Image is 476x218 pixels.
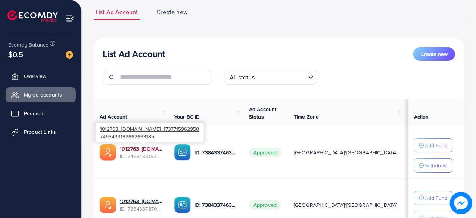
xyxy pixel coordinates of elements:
span: Create new [156,8,188,16]
img: ic-ba-acc.ded83a64.svg [174,144,191,161]
span: Create new [421,50,448,58]
a: Overview [6,69,76,83]
p: ID: 7384337463998906369 [195,200,237,209]
p: Add Fund [425,193,448,202]
a: 1012763_[DOMAIN_NAME]_1737715962950 [120,145,162,152]
span: List Ad Account [96,8,138,16]
span: Ad Account [100,113,127,120]
a: My ad accounts [6,87,76,102]
p: ID: 7384337463998906369 [195,148,237,157]
span: Product Links [24,128,56,136]
span: $0.5 [9,46,23,63]
img: image [66,51,73,59]
div: Search for option [224,70,317,85]
span: Ad Account Status [249,105,277,120]
button: Create new [413,47,455,61]
span: All status [228,72,256,83]
input: Search for option [257,70,305,83]
a: Product Links [6,124,76,139]
img: ic-ads-acc.e4c84228.svg [100,144,116,161]
div: 7463433192662663185 [96,123,204,142]
a: Payment [6,106,76,121]
img: logo [7,10,58,22]
span: Ecomdy Balance [8,41,49,48]
span: [GEOGRAPHIC_DATA]/[GEOGRAPHIC_DATA] [294,149,398,156]
span: My ad accounts [24,91,62,98]
p: Add Fund [425,141,448,150]
span: Your BC ID [174,113,200,120]
button: Add Fund [414,138,452,152]
span: Action [414,113,429,120]
img: ic-ba-acc.ded83a64.svg [174,197,191,213]
h3: List Ad Account [103,48,165,59]
span: Approved [249,200,281,210]
span: [GEOGRAPHIC_DATA]/[GEOGRAPHIC_DATA] [294,201,398,209]
button: Add Fund [414,191,452,205]
img: menu [66,14,74,23]
span: ID: 7384337870284226561 [120,205,162,212]
span: ID: 7463433192662663185 [120,152,162,160]
span: Time Zone [294,113,319,120]
span: Approved [249,148,281,157]
p: Withdraw [425,161,447,170]
button: Withdraw [414,158,452,173]
a: 1012763_[DOMAIN_NAME]_1719300151429 [120,198,162,205]
div: <span class='underline'>1012763_Yaseen.com_1719300151429</span></br>7384337870284226561 [120,198,162,213]
span: Overview [24,72,46,80]
span: Payment [24,110,45,117]
img: ic-ads-acc.e4c84228.svg [100,197,116,213]
img: image [450,192,472,214]
span: 1012763_[DOMAIN_NAME]_1737715962950 [100,125,199,132]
